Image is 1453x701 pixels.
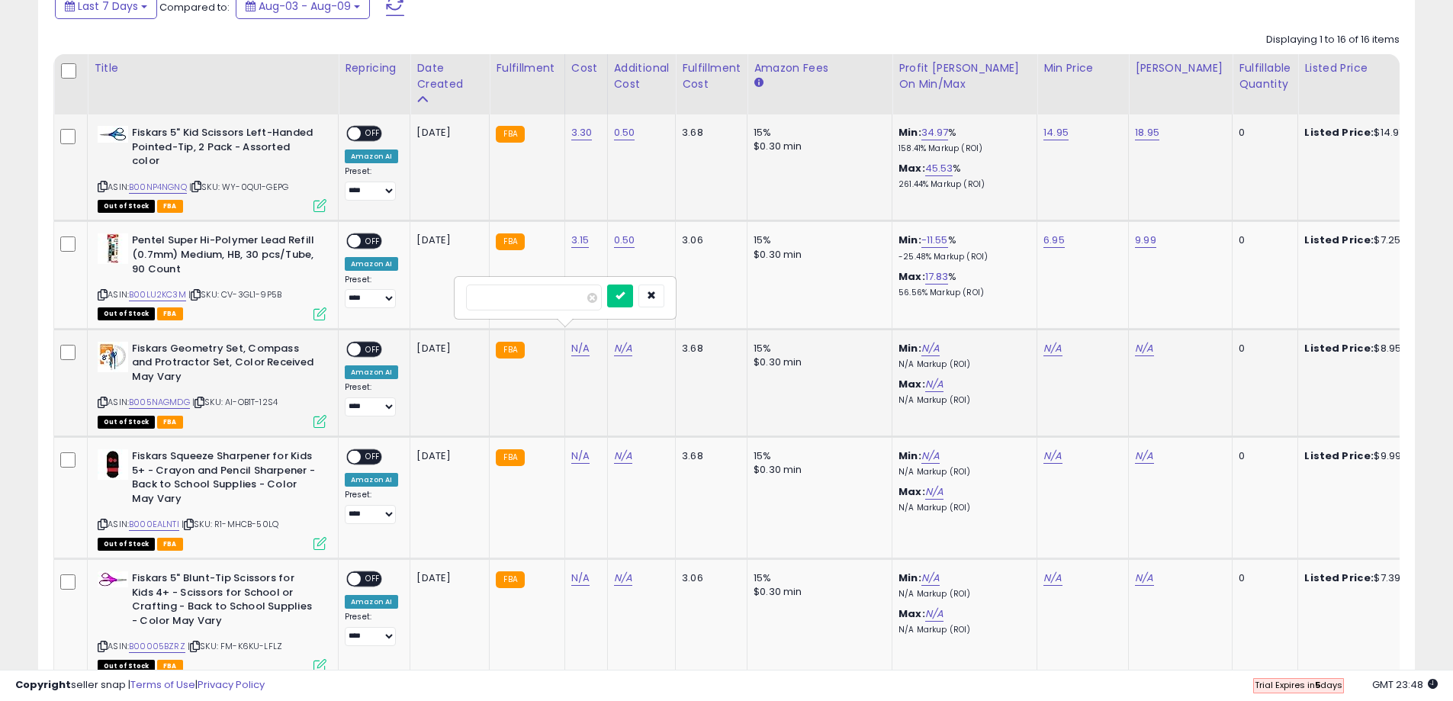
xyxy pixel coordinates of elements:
img: 31Q7CxVmmrL._SL40_.jpg [98,571,128,587]
div: ASIN: [98,126,326,211]
span: FBA [157,416,183,429]
small: Amazon Fees. [754,76,763,90]
b: Listed Price: [1304,125,1374,140]
span: All listings that are currently out of stock and unavailable for purchase on Amazon [98,307,155,320]
div: [DATE] [416,571,477,585]
div: Repricing [345,60,403,76]
b: Min: [898,233,921,247]
div: 3.06 [682,571,735,585]
a: B00NP4NGNQ [129,181,187,194]
a: N/A [1135,571,1153,586]
div: 0 [1239,126,1286,140]
p: N/A Markup (ROI) [898,395,1025,406]
a: N/A [614,571,632,586]
a: N/A [925,484,943,500]
span: | SKU: WY-0QU1-GEPG [189,181,288,193]
div: ASIN: [98,233,326,318]
div: Preset: [345,490,398,524]
div: Amazon AI [345,150,398,163]
div: Fulfillment [496,60,558,76]
b: Fiskars 5" Kid Scissors Left-Handed Pointed-Tip, 2 Pack - Assorted color [132,126,317,172]
div: $0.30 min [754,585,880,599]
div: [PERSON_NAME] [1135,60,1226,76]
div: ASIN: [98,342,326,426]
div: % [898,270,1025,298]
div: 0 [1239,342,1286,355]
a: N/A [1135,449,1153,464]
b: Max: [898,377,925,391]
img: 31oO6qHTGWL._SL40_.jpg [98,126,128,143]
small: FBA [496,233,524,250]
p: 261.44% Markup (ROI) [898,179,1025,190]
a: N/A [925,606,943,622]
div: Amazon AI [345,365,398,379]
b: Min: [898,341,921,355]
a: N/A [1043,449,1062,464]
a: N/A [571,571,590,586]
span: OFF [361,451,385,464]
span: OFF [361,573,385,586]
a: -11.55 [921,233,948,248]
div: $7.39 [1304,571,1431,585]
b: 5 [1315,679,1320,691]
div: Fulfillable Quantity [1239,60,1291,92]
div: [DATE] [416,126,477,140]
a: 9.99 [1135,233,1156,248]
span: 2025-08-17 23:48 GMT [1372,677,1438,692]
div: 0 [1239,571,1286,585]
div: Listed Price [1304,60,1436,76]
p: N/A Markup (ROI) [898,503,1025,513]
span: OFF [361,235,385,248]
div: Min Price [1043,60,1122,76]
a: 14.95 [1043,125,1069,140]
a: 3.15 [571,233,590,248]
span: FBA [157,200,183,213]
div: Fulfillment Cost [682,60,741,92]
b: Listed Price: [1304,571,1374,585]
div: $0.30 min [754,140,880,153]
div: 0 [1239,449,1286,463]
a: 34.97 [921,125,949,140]
div: 3.68 [682,342,735,355]
b: Min: [898,125,921,140]
a: N/A [1043,341,1062,356]
div: Cost [571,60,601,76]
p: 56.56% Markup (ROI) [898,288,1025,298]
span: OFF [361,342,385,355]
div: Preset: [345,166,398,201]
img: 51UgwLSJJSL._SL40_.jpg [98,342,128,372]
strong: Copyright [15,677,71,692]
div: Additional Cost [614,60,670,92]
div: Displaying 1 to 16 of 16 items [1266,33,1400,47]
p: -25.48% Markup (ROI) [898,252,1025,262]
b: Min: [898,449,921,463]
span: OFF [361,127,385,140]
div: Amazon AI [345,257,398,271]
div: $7.25 [1304,233,1431,247]
a: N/A [921,449,940,464]
div: 0 [1239,233,1286,247]
a: B00LU2KC3M [129,288,186,301]
div: 15% [754,449,880,463]
span: All listings that are currently out of stock and unavailable for purchase on Amazon [98,200,155,213]
div: $0.30 min [754,463,880,477]
span: FBA [157,307,183,320]
div: % [898,162,1025,190]
div: Preset: [345,612,398,646]
p: N/A Markup (ROI) [898,589,1025,600]
div: $0.30 min [754,355,880,369]
a: B00005BZRZ [129,640,185,653]
a: N/A [614,449,632,464]
span: | SKU: FM-K6KU-LFLZ [188,640,282,652]
div: 15% [754,233,880,247]
div: Preset: [345,382,398,416]
span: FBA [157,538,183,551]
b: Max: [898,606,925,621]
a: B005NAGMDG [129,396,190,409]
span: | SKU: CV-3GL1-9P5B [188,288,281,301]
a: Privacy Policy [198,677,265,692]
b: Listed Price: [1304,341,1374,355]
div: Profit [PERSON_NAME] on Min/Max [898,60,1030,92]
div: Date Created [416,60,483,92]
b: Listed Price: [1304,449,1374,463]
